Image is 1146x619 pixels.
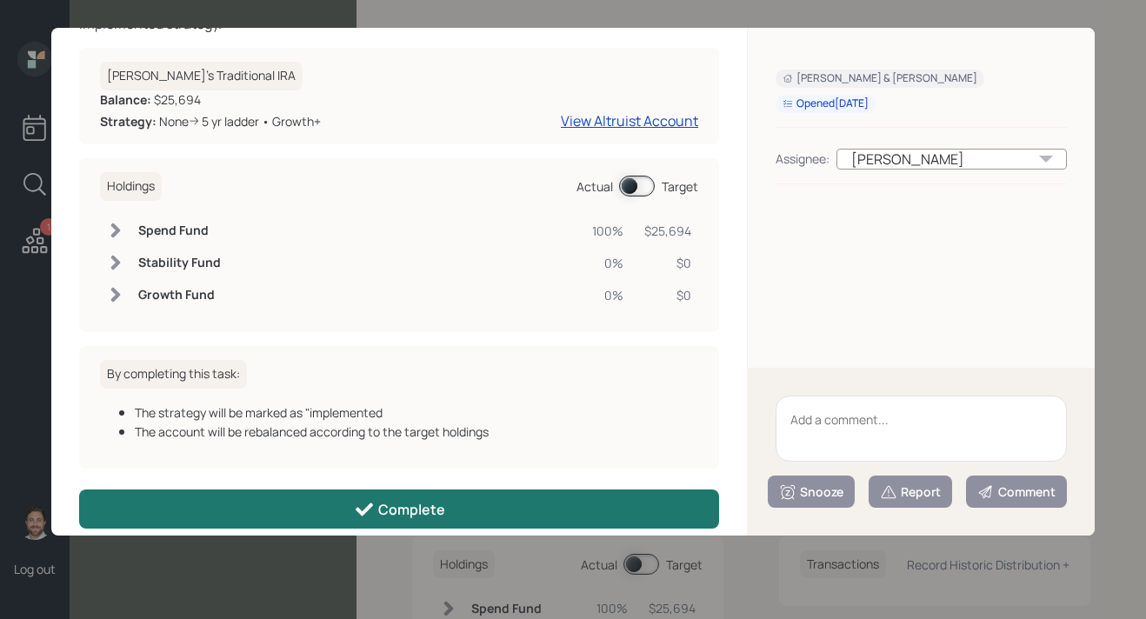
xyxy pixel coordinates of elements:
[644,254,691,272] div: $0
[576,177,613,196] div: Actual
[869,476,952,508] button: Report
[135,403,698,422] div: The strategy will be marked as "implemented
[783,71,977,86] div: [PERSON_NAME] & [PERSON_NAME]
[100,62,303,90] h6: [PERSON_NAME]'s Traditional IRA
[100,113,157,130] b: Strategy:
[100,91,151,108] b: Balance:
[644,286,691,304] div: $0
[779,483,843,501] div: Snooze
[644,222,691,240] div: $25,694
[561,111,698,130] a: View Altruist Account
[783,97,869,111] div: Opened [DATE]
[100,112,321,130] div: None 5 yr ladder • Growth+
[880,483,941,501] div: Report
[138,223,221,238] h6: Spend Fund
[836,149,1067,170] div: [PERSON_NAME]
[135,423,698,441] div: The account will be rebalanced according to the target holdings
[592,286,623,304] div: 0%
[592,254,623,272] div: 0%
[100,360,247,389] h6: By completing this task:
[662,177,698,196] div: Target
[966,476,1067,508] button: Comment
[138,288,221,303] h6: Growth Fund
[768,476,855,508] button: Snooze
[79,489,719,529] button: Complete
[100,172,162,201] h6: Holdings
[977,483,1056,501] div: Comment
[354,499,445,520] div: Complete
[138,256,221,270] h6: Stability Fund
[776,150,830,168] div: Assignee:
[100,90,321,109] div: $25,694
[592,222,623,240] div: 100%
